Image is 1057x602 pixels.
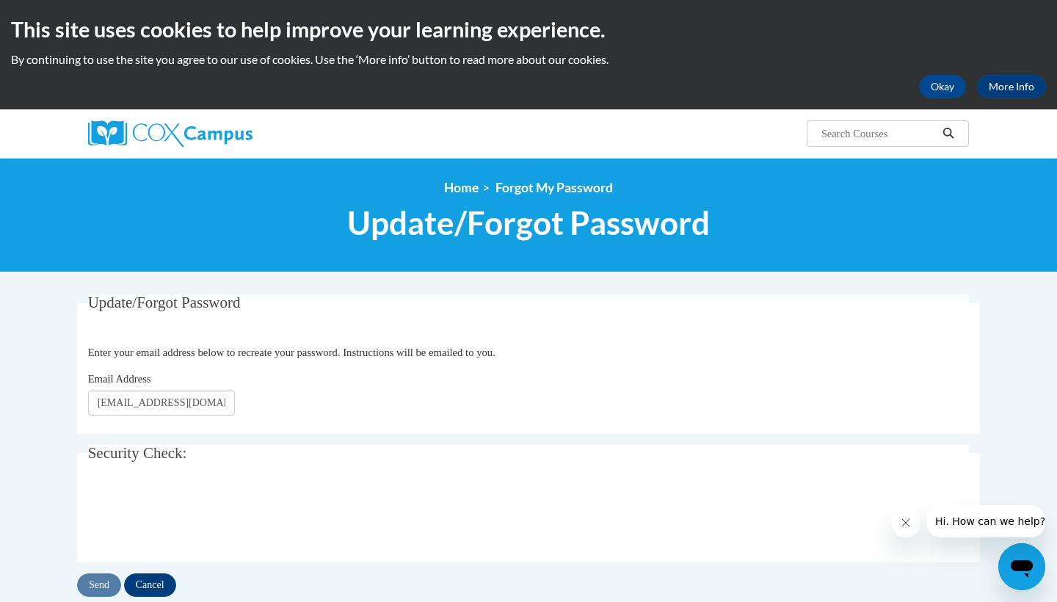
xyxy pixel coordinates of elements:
iframe: Button to launch messaging window [998,543,1045,590]
iframe: Message from company [926,505,1045,537]
input: Search Courses [820,125,937,142]
iframe: reCAPTCHA [88,487,311,544]
p: By continuing to use the site you agree to our use of cookies. Use the ‘More info’ button to read... [11,51,1046,68]
span: Forgot My Password [495,180,613,195]
span: Security Check: [88,444,187,462]
input: Email [88,391,235,416]
a: Home [444,180,479,195]
h2: This site uses cookies to help improve your learning experience. [11,15,1046,44]
iframe: Close message [891,508,920,537]
span: Email Address [88,373,151,385]
span: Update/Forgot Password [347,203,710,242]
img: Cox Campus [88,120,253,147]
span: Enter your email address below to recreate your password. Instructions will be emailed to you. [88,347,495,358]
a: More Info [977,75,1046,98]
input: Cancel [124,573,176,597]
span: Update/Forgot Password [88,294,241,311]
a: Cox Campus [88,120,367,147]
button: Search [937,125,959,142]
button: Okay [919,75,966,98]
